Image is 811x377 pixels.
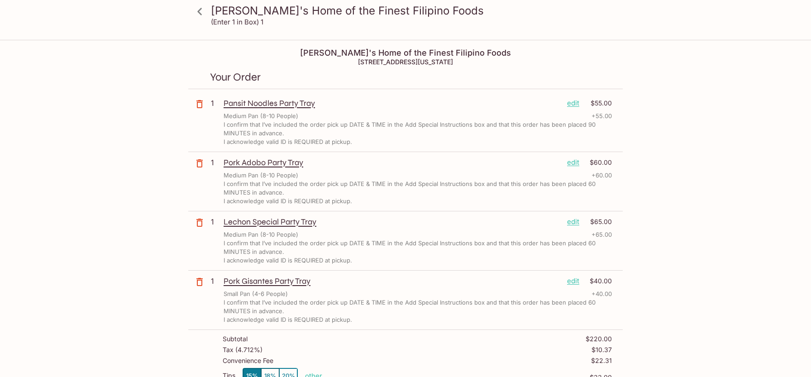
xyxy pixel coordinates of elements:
p: $40.00 [585,276,612,286]
p: + 60.00 [592,171,612,180]
p: edit [567,98,579,108]
p: Small Pan (4-6 People) [224,290,288,298]
p: Your Order [210,73,601,81]
h3: [PERSON_NAME]'s Home of the Finest Filipino Foods [211,4,615,18]
p: $22.31 [591,357,612,364]
p: edit [567,157,579,167]
p: I confirm that I’ve included the order pick up DATE & TIME in the Add Special Instructions box an... [224,120,612,138]
p: Pork Adobo Party Tray [224,157,560,167]
p: 1 [211,157,220,167]
p: Pansit Noodles Party Tray [224,98,560,108]
p: 1 [211,217,220,227]
p: + 55.00 [592,112,612,120]
p: 1 [211,98,220,108]
p: + 40.00 [592,290,612,298]
p: $55.00 [585,98,612,108]
p: 1 [211,276,220,286]
p: $220.00 [586,335,612,343]
p: (Enter 1 in Box) 1 [211,18,263,26]
p: Medium Pan (8-10 People) [224,112,298,120]
p: I confirm that I’ve included the order pick up DATE & TIME in the Add Special Instructions box an... [224,180,612,197]
h4: [PERSON_NAME]'s Home of the Finest Filipino Foods [188,48,623,58]
p: Tax ( 4.712% ) [223,346,262,353]
h5: [STREET_ADDRESS][US_STATE] [188,58,623,66]
p: + 65.00 [592,230,612,239]
p: $10.37 [592,346,612,353]
p: I acknowledge valid ID is REQUIRED at pickup. [224,256,352,265]
p: edit [567,217,579,227]
p: I confirm that I’ve included the order pick up DATE & TIME in the Add Special Instructions box an... [224,239,612,256]
p: I confirm that I’ve included the order pick up DATE & TIME in the Add Special Instructions box an... [224,298,612,315]
p: Convenience Fee [223,357,273,364]
p: $65.00 [585,217,612,227]
p: Subtotal [223,335,248,343]
p: I acknowledge valid ID is REQUIRED at pickup. [224,197,352,205]
p: Pork Gisantes Party Tray [224,276,560,286]
p: Medium Pan (8-10 People) [224,171,298,180]
p: I acknowledge valid ID is REQUIRED at pickup. [224,315,352,324]
p: Medium Pan (8-10 People) [224,230,298,239]
p: $60.00 [585,157,612,167]
p: edit [567,276,579,286]
p: Lechon Special Party Tray [224,217,560,227]
p: I acknowledge valid ID is REQUIRED at pickup. [224,138,352,146]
